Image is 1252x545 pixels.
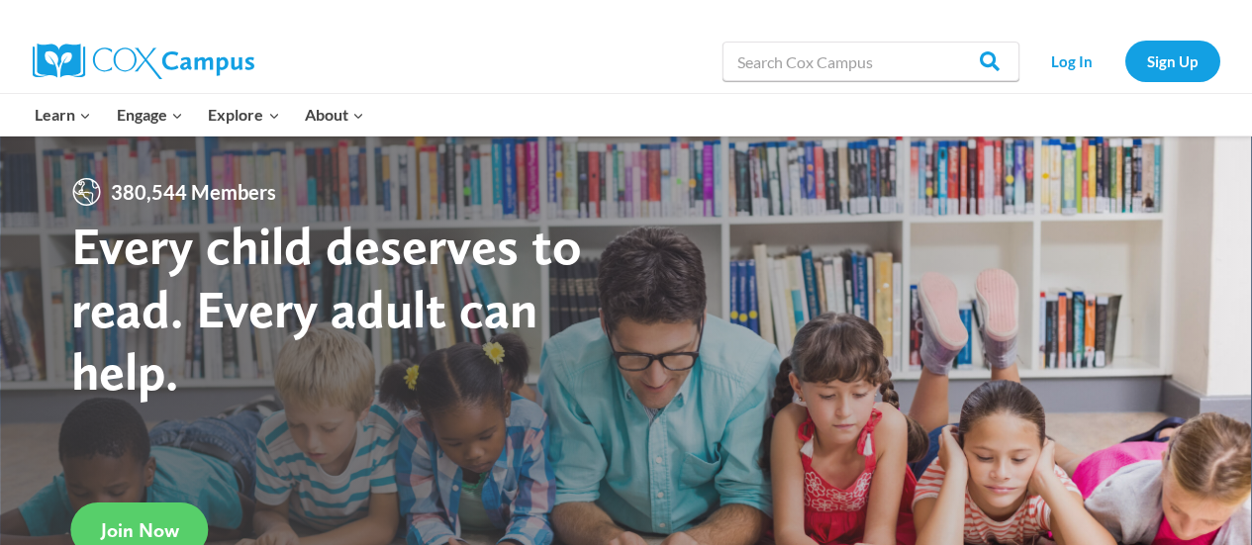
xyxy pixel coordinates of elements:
[103,176,284,208] span: 380,544 Members
[208,102,279,128] span: Explore
[23,94,377,136] nav: Primary Navigation
[722,42,1019,81] input: Search Cox Campus
[117,102,183,128] span: Engage
[33,44,254,79] img: Cox Campus
[1125,41,1220,81] a: Sign Up
[35,102,91,128] span: Learn
[1029,41,1220,81] nav: Secondary Navigation
[305,102,364,128] span: About
[101,518,179,542] span: Join Now
[1029,41,1115,81] a: Log In
[71,214,582,403] strong: Every child deserves to read. Every adult can help.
